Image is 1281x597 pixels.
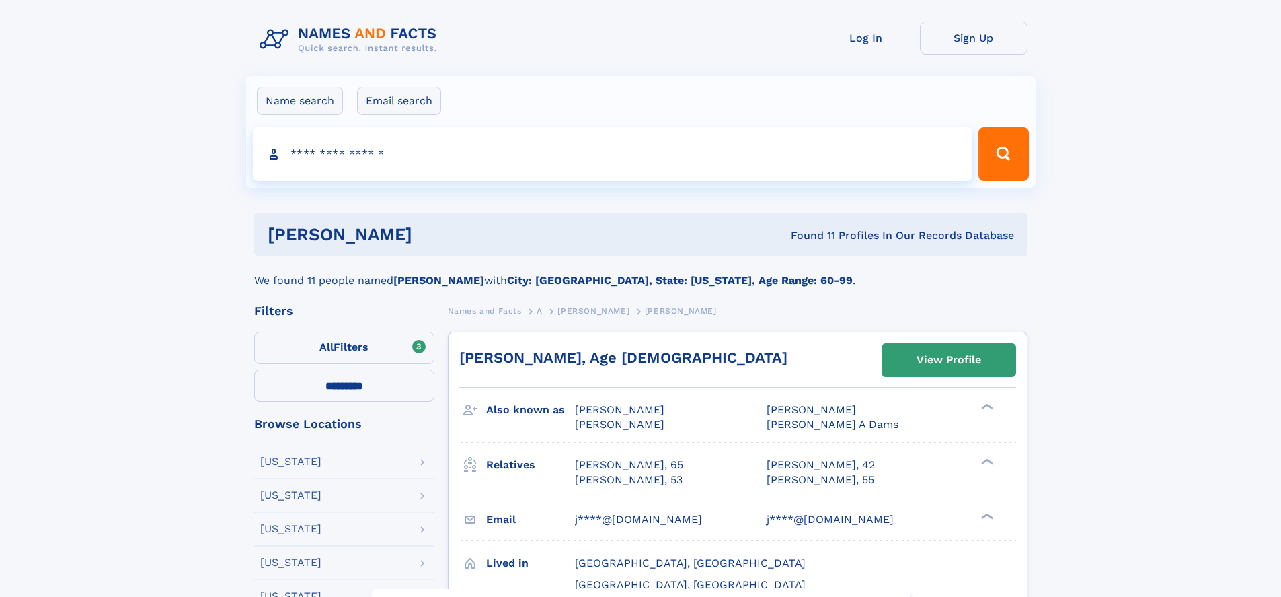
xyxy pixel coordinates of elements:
[557,302,629,319] a: [PERSON_NAME]
[978,127,1028,181] button: Search Button
[486,508,575,531] h3: Email
[978,457,994,466] div: ❯
[767,403,856,416] span: [PERSON_NAME]
[319,341,334,353] span: All
[507,274,853,287] b: City: [GEOGRAPHIC_DATA], State: [US_STATE], Age Range: 60-99
[575,458,683,472] a: [PERSON_NAME], 65
[882,344,1015,376] a: View Profile
[575,418,664,431] span: [PERSON_NAME]
[537,302,543,319] a: A
[978,402,994,411] div: ❯
[254,22,448,58] img: Logo Names and Facts
[253,127,973,181] input: search input
[448,302,522,319] a: Names and Facts
[260,524,321,534] div: [US_STATE]
[812,22,920,55] a: Log In
[575,403,664,416] span: [PERSON_NAME]
[767,472,874,487] a: [PERSON_NAME], 55
[537,306,543,316] span: A
[575,557,806,569] span: [GEOGRAPHIC_DATA], [GEOGRAPHIC_DATA]
[645,306,717,316] span: [PERSON_NAME]
[486,454,575,477] h3: Relatives
[254,332,434,364] label: Filters
[357,87,441,115] label: Email search
[486,552,575,575] h3: Lived in
[557,306,629,316] span: [PERSON_NAME]
[459,349,787,366] a: [PERSON_NAME], Age [DEMOGRAPHIC_DATA]
[575,578,806,591] span: [GEOGRAPHIC_DATA], [GEOGRAPHIC_DATA]
[260,456,321,467] div: [US_STATE]
[393,274,484,287] b: [PERSON_NAME]
[268,226,602,243] h1: [PERSON_NAME]
[486,398,575,421] h3: Also known as
[767,418,898,431] span: [PERSON_NAME] A Dams
[920,22,1027,55] a: Sign Up
[254,305,434,317] div: Filters
[254,418,434,430] div: Browse Locations
[260,557,321,568] div: [US_STATE]
[575,472,683,487] a: [PERSON_NAME], 53
[257,87,343,115] label: Name search
[978,512,994,520] div: ❯
[767,458,875,472] a: [PERSON_NAME], 42
[601,228,1014,243] div: Found 11 Profiles In Our Records Database
[260,490,321,501] div: [US_STATE]
[917,345,981,376] div: View Profile
[254,256,1027,289] div: We found 11 people named with .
